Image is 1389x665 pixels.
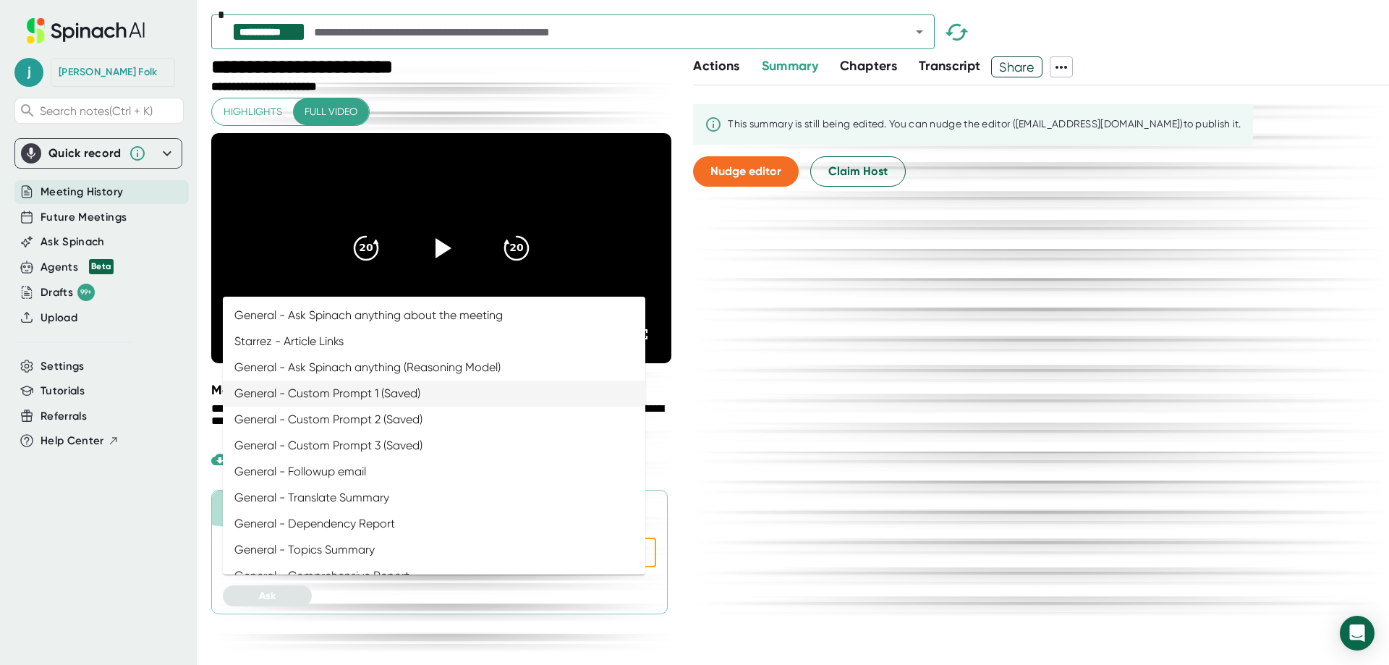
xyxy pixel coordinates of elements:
[48,146,122,161] div: Quick record
[259,590,276,602] span: Ask
[223,485,645,511] li: General - Translate Summary
[41,433,104,449] span: Help Center
[223,381,645,407] li: General - Custom Prompt 1 (Saved)
[305,103,357,121] span: Full video
[1340,616,1375,651] div: Open Intercom Messenger
[41,383,85,399] button: Tutorials
[40,104,153,118] span: Search notes (Ctrl + K)
[41,284,95,301] div: Drafts
[41,310,77,326] button: Upload
[41,358,85,375] button: Settings
[14,58,43,87] span: j
[223,563,645,589] li: General - Comprehensive Report
[223,302,645,329] li: General - Ask Spinach anything about the meeting
[693,56,739,76] button: Actions
[828,163,888,180] span: Claim Host
[223,511,645,537] li: General - Dependency Report
[41,184,123,200] button: Meeting History
[810,156,906,187] button: Claim Host
[59,66,157,79] div: Janice Folk
[41,259,114,276] button: Agents Beta
[41,433,119,449] button: Help Center
[909,22,930,42] button: Open
[223,459,645,485] li: General - Followup email
[41,408,87,425] button: Referrals
[992,54,1042,80] span: Share
[223,407,645,433] li: General - Custom Prompt 2 (Saved)
[223,585,312,606] button: Ask
[840,56,897,76] button: Chapters
[919,56,981,76] button: Transcript
[762,58,818,74] span: Summary
[41,209,127,226] button: Future Meetings
[223,355,645,381] li: General - Ask Spinach anything (Reasoning Model)
[840,58,897,74] span: Chapters
[224,103,282,121] span: Highlights
[991,56,1042,77] button: Share
[211,381,675,399] div: Meeting Attendees
[41,259,114,276] div: Agents
[693,58,739,74] span: Actions
[223,537,645,563] li: General - Topics Summary
[693,156,799,187] button: Nudge editor
[728,118,1241,131] div: This summary is still being edited. You can nudge the editor ([EMAIL_ADDRESS][DOMAIN_NAME]) to pu...
[293,98,369,125] button: Full video
[21,139,176,168] div: Quick record
[41,284,95,301] button: Drafts 99+
[41,234,105,250] button: Ask Spinach
[710,164,781,178] span: Nudge editor
[89,259,114,274] div: Beta
[919,58,981,74] span: Transcript
[223,433,645,459] li: General - Custom Prompt 3 (Saved)
[212,98,294,125] button: Highlights
[762,56,818,76] button: Summary
[77,284,95,301] div: 99+
[223,329,645,355] li: Starrez - Article Links
[211,451,324,468] div: Download Video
